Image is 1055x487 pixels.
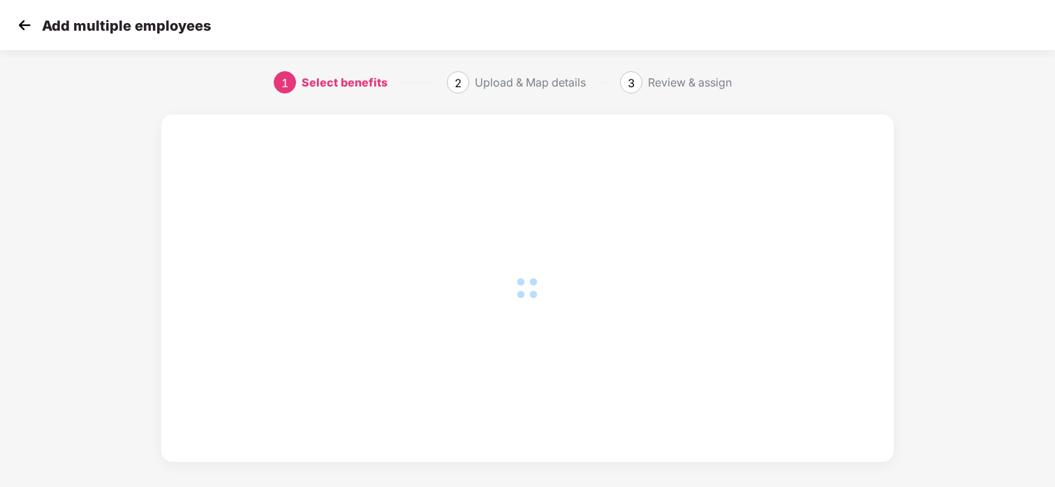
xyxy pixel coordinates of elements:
span: 2 [455,76,462,90]
span: 3 [628,76,635,90]
div: Review & assign [648,71,732,93]
div: Select benefits [302,71,388,93]
div: Upload & Map details [475,71,586,93]
img: svg+xml;base64,PHN2ZyB4bWxucz0iaHR0cDovL3d3dy53My5vcmcvMjAwMC9zdmciIHdpZHRoPSIzMCIgaGVpZ2h0PSIzMC... [14,15,35,36]
p: Add multiple employees [42,17,211,34]
span: 1 [281,76,288,90]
